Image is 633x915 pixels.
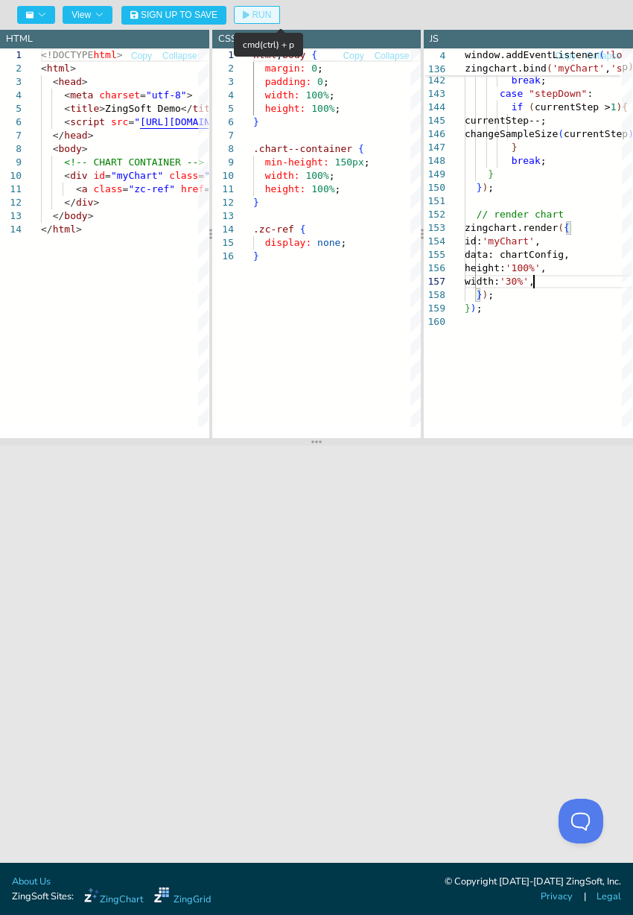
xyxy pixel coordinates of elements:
span: 100% [305,170,328,181]
span: 150px [334,156,363,168]
div: 160 [424,315,445,329]
div: 150 [424,181,445,194]
span: , [605,63,611,74]
div: 10 [212,169,234,183]
span: cmd(ctrl) + p [243,39,294,51]
span: , [529,276,535,287]
span: } [253,197,259,208]
span: html [47,63,70,74]
span: = [105,170,111,181]
span: 0 [317,76,323,87]
span: ; [328,89,334,101]
span: > [99,103,105,114]
div: 154 [424,235,445,248]
span: { [358,143,364,154]
span: ( [529,101,535,113]
span: zingchart.render [465,222,558,233]
span: src [111,116,128,127]
span: Copy [343,51,364,60]
div: 11 [212,183,234,196]
div: © Copyright [DATE]-[DATE] ZingSoft, Inc. [445,875,621,890]
span: .chart--container [253,143,352,154]
span: ; [334,183,340,194]
span: width: [264,89,299,101]
div: JS [430,32,439,46]
span: html [93,49,116,60]
div: 5 [212,102,234,115]
div: 12 [212,196,234,209]
div: 144 [424,101,445,114]
span: width: [264,170,299,181]
div: 16 [212,250,234,263]
div: 15 [212,236,234,250]
span: > [82,143,88,154]
span: display: [264,237,311,248]
span: < [53,143,59,154]
span: < [53,76,59,87]
div: 155 [424,248,445,262]
span: height: [264,183,305,194]
a: Legal [597,890,621,904]
div: 6 [212,115,234,129]
div: 151 [424,194,445,208]
button: Collapse [374,49,410,63]
span: margin: [264,63,305,74]
span: } [253,250,259,262]
span: } [512,142,518,153]
span: 'myChart' [553,63,605,74]
span: </ [53,130,65,141]
div: 143 [424,87,445,101]
span: > [187,89,193,101]
span: < [64,170,70,181]
span: break [512,155,541,166]
span: , [535,235,541,247]
span: "zc-ref" [128,183,175,194]
span: ) [617,101,623,113]
span: ; [340,237,346,248]
span: body [58,143,81,154]
span: <!DOCTYPE [41,49,93,60]
span: currentStep--; [465,115,547,126]
span: > [117,49,123,60]
button: RUN [234,6,280,24]
div: 14 [212,223,234,236]
span: 100% [311,103,334,114]
span: > [93,197,99,208]
span: min-height: [264,156,328,168]
span: 1 [611,101,617,113]
button: Copy [130,49,153,63]
span: ) [471,303,477,314]
span: > [70,63,76,74]
div: 145 [424,114,445,127]
span: > [76,224,82,235]
span: ; [489,182,494,193]
div: 148 [424,154,445,168]
iframe: Toggle Customer Support [559,799,603,843]
span: , [541,262,547,273]
span: Sign Up to Save [141,10,217,19]
button: Copy [554,49,576,63]
span: 0 [311,63,317,74]
div: 156 [424,262,445,275]
span: title [70,103,99,114]
span: < [76,183,82,194]
span: head [64,130,87,141]
span: Collapse [375,51,410,60]
div: 7 [212,129,234,142]
span: .zc-ref [253,224,294,235]
a: About Us [12,875,51,889]
span: < [41,63,47,74]
span: changeSampleSize [465,128,558,139]
span: "stepDown" [529,88,587,99]
span: } [253,116,259,127]
a: ZingGrid [154,887,211,907]
span: </ [53,210,65,221]
div: 1 [212,48,234,62]
span: { [564,222,570,233]
span: meta [70,89,93,101]
span: class [169,170,198,181]
span: currentStep [564,128,628,139]
span: 136 [424,63,445,76]
span: = [128,116,134,127]
span: " [134,116,140,127]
